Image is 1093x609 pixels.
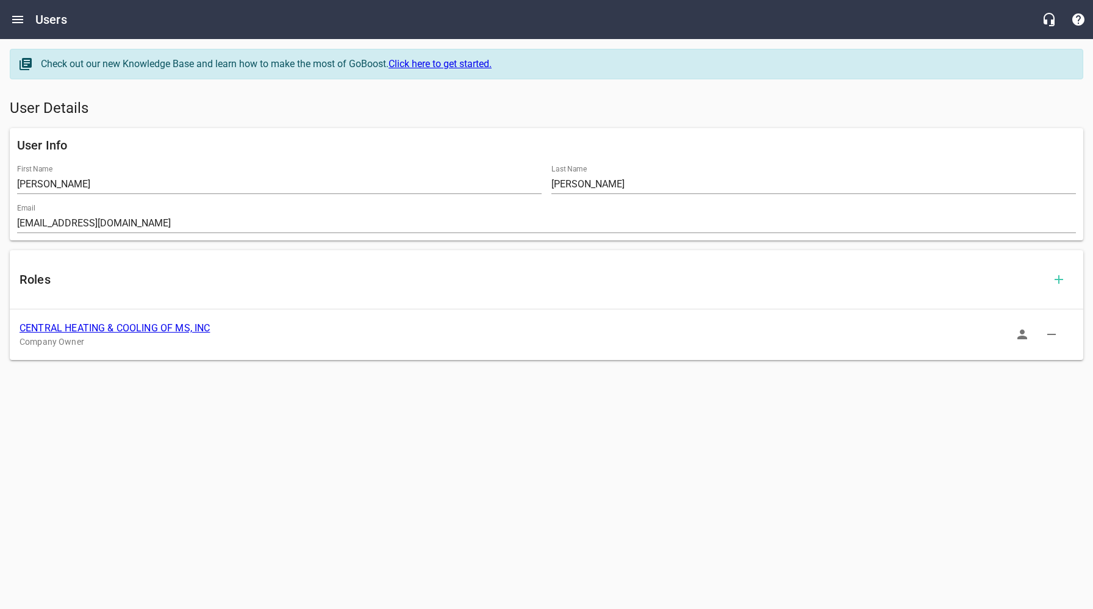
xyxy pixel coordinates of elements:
a: Click here to get started. [389,58,492,70]
label: Email [17,204,35,212]
button: Add Role [1044,265,1073,294]
a: CENTRAL HEATING & COOLING OF MS, INC [20,322,210,334]
button: Support Portal [1064,5,1093,34]
label: First Name [17,165,52,173]
p: Company Owner [20,336,1054,348]
button: Open drawer [3,5,32,34]
label: Last Name [551,165,587,173]
h6: User Info [17,135,1076,155]
h5: User Details [10,99,1083,118]
button: Live Chat [1034,5,1064,34]
h6: Users [35,10,67,29]
button: Delete Role [1037,320,1066,349]
h6: Roles [20,270,1044,289]
div: Check out our new Knowledge Base and learn how to make the most of GoBoost. [41,57,1070,71]
button: Sign In as Role [1008,320,1037,349]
